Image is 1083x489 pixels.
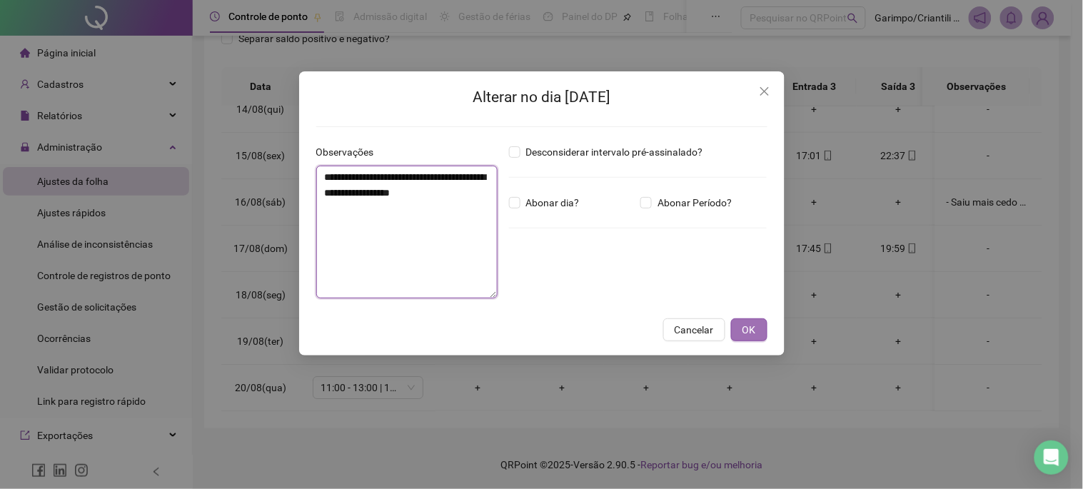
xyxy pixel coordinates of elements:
div: Open Intercom Messenger [1034,440,1069,475]
span: Cancelar [675,322,714,338]
h2: Alterar no dia [DATE] [316,86,767,109]
span: Desconsiderar intervalo pré-assinalado? [520,144,709,160]
label: Observações [316,144,383,160]
span: OK [742,322,756,338]
span: Abonar dia? [520,195,585,211]
button: OK [731,318,767,341]
span: Abonar Período? [652,195,737,211]
button: Close [753,80,776,103]
button: Cancelar [663,318,725,341]
span: close [759,86,770,97]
